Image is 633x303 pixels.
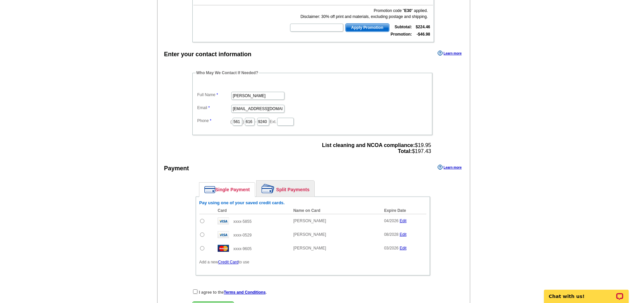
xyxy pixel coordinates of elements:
legend: Who May We Contact If Needed? [196,70,259,76]
span: Apply Promotion [346,24,389,32]
a: Learn more [438,165,462,170]
strong: Total: [398,148,412,154]
div: Promotion code " " applied. Disclaimer: 30% off print and materials, excluding postage and shipping. [289,8,428,20]
span: 04/2026 [384,219,398,223]
a: Edit [400,232,407,237]
strong: $224.46 [416,25,430,29]
span: xxxx-0529 [233,233,252,237]
a: Edit [400,219,407,223]
div: Payment [164,164,189,173]
p: Add a new to use [199,259,426,265]
span: [PERSON_NAME] [293,246,326,250]
a: Edit [400,246,407,250]
label: Phone [197,118,231,124]
span: $19.95 $197.43 [322,142,431,154]
strong: -$46.98 [417,32,430,37]
button: Apply Promotion [345,23,389,32]
label: Email [197,105,231,111]
span: xxxx-9605 [233,246,252,251]
dd: ( ) - Ext. [196,116,429,126]
img: visa.gif [218,231,229,238]
span: 03/2026 [384,246,398,250]
strong: I agree to the . [199,290,267,295]
strong: Promotion: [391,32,412,37]
span: [PERSON_NAME] [293,232,326,237]
th: Card [214,207,290,214]
th: Expire Date [381,207,426,214]
img: visa.gif [218,218,229,225]
span: 08/2028 [384,232,398,237]
a: Single Payment [199,183,255,197]
span: [PERSON_NAME] [293,219,326,223]
label: Full Name [197,92,231,98]
a: Learn more [438,51,462,56]
b: E30 [404,8,411,13]
strong: Subtotal: [395,25,412,29]
a: Terms and Conditions [224,290,266,295]
a: Split Payments [257,181,314,197]
span: xxxx-5855 [233,219,252,224]
img: split-payment.png [262,184,274,193]
h6: Pay using one of your saved credit cards. [199,200,426,206]
strong: List cleaning and NCOA compliance: [322,142,415,148]
img: single-payment.png [204,186,215,193]
img: mast.gif [218,245,229,252]
iframe: LiveChat chat widget [540,282,633,303]
th: Name on Card [290,207,381,214]
div: Enter your contact information [164,50,252,59]
a: Credit Card [218,260,238,264]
